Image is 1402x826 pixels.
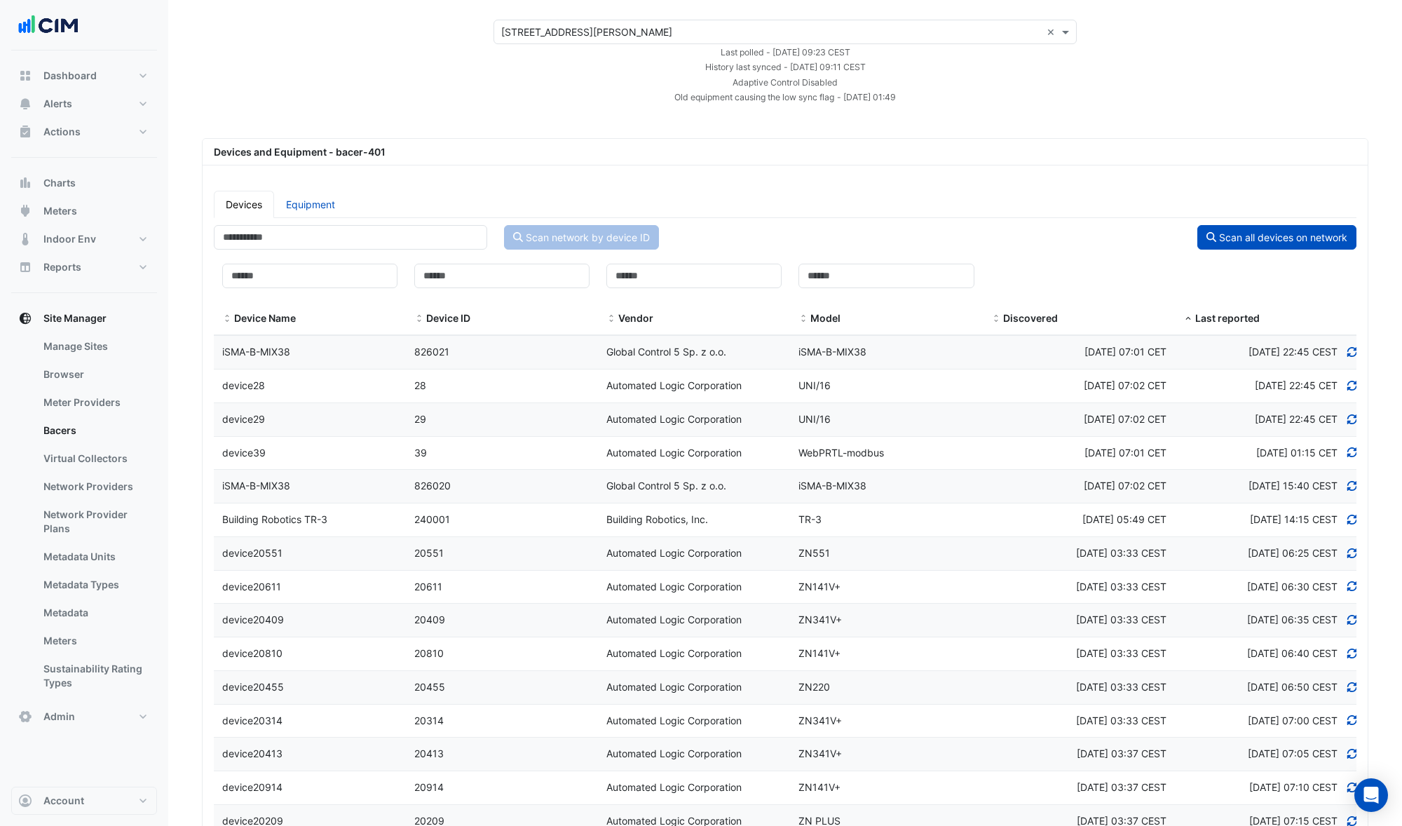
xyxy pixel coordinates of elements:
[1082,513,1166,525] span: Wed 28-Oct-2020 15:49 AEDT
[18,710,32,724] app-icon: Admin
[222,547,283,559] span: device20551
[618,312,653,324] span: Vendor
[414,346,449,358] span: 826021
[43,69,97,83] span: Dashboard
[43,794,84,808] span: Account
[798,547,830,559] span: ZN551
[1076,581,1166,593] span: Thu 06-May-2021 11:33 AEST
[606,747,742,759] span: Automated Logic Corporation
[222,447,266,459] span: device39
[1248,346,1338,358] span: Discovered at
[837,92,896,102] small: - [DATE] 01:49
[205,144,1365,159] div: Devices and Equipment - bacer-401
[43,260,81,274] span: Reports
[1346,379,1359,391] a: Refresh
[274,191,347,218] a: Equipment
[1248,715,1338,726] span: Discovered at
[606,681,742,693] span: Automated Logic Corporation
[798,715,842,726] span: ZN341V+
[234,312,296,324] span: Device Name
[222,614,284,625] span: device20409
[43,125,81,139] span: Actions
[18,260,32,274] app-icon: Reports
[222,313,232,325] span: Device Name
[798,781,840,793] span: ZN141V+
[11,253,157,281] button: Reports
[1255,413,1338,425] span: Discovered at
[43,311,107,325] span: Site Manager
[1346,614,1359,625] a: Refresh
[1255,379,1338,391] span: Discovered at
[11,90,157,118] button: Alerts
[11,169,157,197] button: Charts
[11,332,157,703] div: Site Manager
[222,513,327,525] span: Building Robotics TR-3
[606,513,708,525] span: Building Robotics, Inc.
[222,747,283,759] span: device20413
[1197,225,1356,250] button: Scan all devices on network
[18,69,32,83] app-icon: Dashboard
[798,647,840,659] span: ZN141V+
[32,627,157,655] a: Meters
[1084,379,1166,391] span: Wed 28-Oct-2020 17:02 AEDT
[1354,778,1388,812] div: Open Intercom Messenger
[606,614,742,625] span: Automated Logic Corporation
[1195,312,1260,324] span: Last reported
[606,447,742,459] span: Automated Logic Corporation
[18,97,32,111] app-icon: Alerts
[222,581,281,593] span: device20611
[485,89,1085,104] div: Old equipment causing the low sync flag - Brian Nguyen
[43,176,76,190] span: Charts
[1346,413,1359,425] a: Refresh
[1248,547,1338,559] span: Discovered at
[798,614,842,625] span: ZN341V+
[18,204,32,218] app-icon: Meters
[606,581,742,593] span: Automated Logic Corporation
[414,781,444,793] span: 20914
[32,473,157,501] a: Network Providers
[11,62,157,90] button: Dashboard
[414,547,444,559] span: 20551
[11,225,157,253] button: Indoor Env
[1084,413,1166,425] span: Wed 28-Oct-2020 17:02 AEDT
[1346,513,1359,525] a: Refresh
[414,647,444,659] span: 20810
[1047,25,1059,39] span: Clear
[1076,647,1166,659] span: Thu 06-May-2021 11:33 AEST
[426,312,470,324] span: Device ID
[1346,581,1359,593] a: Refresh
[414,447,427,459] span: 39
[414,480,451,492] span: 826020
[798,581,840,593] span: ZN141V+
[1346,647,1359,659] a: Refresh
[11,703,157,731] button: Admin
[32,332,157,360] a: Manage Sites
[222,715,283,726] span: device20314
[18,125,32,139] app-icon: Actions
[606,781,742,793] span: Automated Logic Corporation
[606,480,726,492] span: Global Control 5 Sp. z o.o.
[32,360,157,388] a: Browser
[222,346,290,358] span: iSMA-B-MIX38
[1248,480,1338,492] span: Discovered at
[1003,312,1058,324] span: Discovered
[1076,614,1166,625] span: Thu 06-May-2021 11:33 AEST
[606,647,742,659] span: Automated Logic Corporation
[1076,547,1166,559] span: Thu 06-May-2021 11:33 AEST
[674,92,834,102] small: Old equipment causing the low sync flag
[414,614,445,625] span: 20409
[11,787,157,815] button: Account
[32,388,157,417] a: Meter Providers
[606,346,726,358] span: Global Control 5 Sp. z o.o.
[1346,781,1359,793] a: Refresh
[1247,581,1338,593] span: Discovered at
[1250,513,1338,525] span: Discovered at
[721,47,850,57] small: Thu 25-Sep-2025 17:23 AEST
[1076,681,1166,693] span: Thu 06-May-2021 11:33 AEST
[606,379,742,391] span: Automated Logic Corporation
[11,304,157,332] button: Site Manager
[1346,747,1359,759] a: Refresh
[414,313,424,325] span: Device ID
[222,379,265,391] span: device28
[43,204,77,218] span: Meters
